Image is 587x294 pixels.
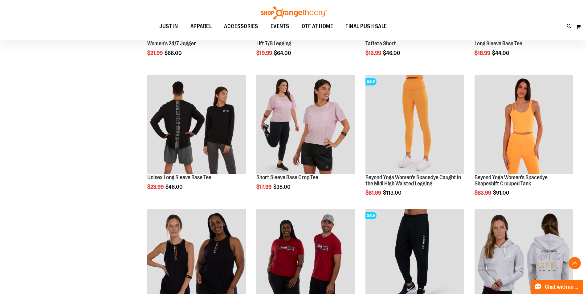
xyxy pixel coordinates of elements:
[218,19,264,34] a: ACCESSORIES
[147,75,246,175] a: Product image for Unisex Long Sleeve Base Tee
[475,40,522,47] a: Long Sleeve Base Tee
[144,72,249,206] div: product
[475,190,492,196] span: $63.99
[365,75,464,175] a: Product image for Beyond Yoga Womens Spacedye Caught in the Midi High Waisted LeggingSALE
[271,19,289,33] span: EVENTS
[302,19,333,33] span: OTF AT HOME
[184,19,218,33] a: APPAREL
[365,212,377,219] span: SALE
[273,184,291,190] span: $38.00
[224,19,258,33] span: ACCESSORIES
[147,174,211,180] a: Unisex Long Sleeve Base Tee
[365,50,382,56] span: $13.99
[147,75,246,174] img: Product image for Unisex Long Sleeve Base Tee
[159,19,178,33] span: JUST IN
[345,19,387,33] span: FINAL PUSH SALE
[147,40,196,47] a: Women's 24/7 Jogger
[365,190,382,196] span: $61.99
[545,284,580,290] span: Chat with an Expert
[165,184,184,190] span: $48.00
[256,40,291,47] a: Lift 7/8 Legging
[147,50,164,56] span: $21.99
[492,50,510,56] span: $44.00
[274,50,292,56] span: $64.00
[471,72,576,212] div: product
[365,174,461,187] a: Beyond Yoga Women's Spacedye Caught in the Midi High Waisted Legging
[190,19,212,33] span: APPAREL
[493,190,510,196] span: $91.00
[256,50,273,56] span: $19.99
[475,75,573,175] a: Product image for Beyond Yoga Womens Spacedye Shapeshift Cropped Tank
[365,78,377,85] span: SALE
[362,72,467,212] div: product
[383,50,401,56] span: $46.00
[569,257,581,269] button: Back To Top
[147,184,165,190] span: $23.99
[253,72,358,206] div: product
[165,50,183,56] span: $66.00
[256,75,355,175] a: Product image for Short Sleeve Base Crop Tee
[383,190,402,196] span: $113.00
[365,75,464,174] img: Product image for Beyond Yoga Womens Spacedye Caught in the Midi High Waisted Legging
[153,19,184,34] a: JUST IN
[339,19,393,34] a: FINAL PUSH SALE
[296,19,340,34] a: OTF AT HOME
[256,75,355,174] img: Product image for Short Sleeve Base Crop Tee
[475,50,491,56] span: $18.99
[256,174,318,180] a: Short Sleeve Base Crop Tee
[475,75,573,174] img: Product image for Beyond Yoga Womens Spacedye Shapeshift Cropped Tank
[365,40,396,47] a: Taffeta Short
[264,19,296,34] a: EVENTS
[260,6,328,19] img: Shop Orangetheory
[256,184,272,190] span: $17.99
[531,280,584,294] button: Chat with an Expert
[475,174,548,187] a: Beyond Yoga Women's Spacedye Shapeshift Cropped Tank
